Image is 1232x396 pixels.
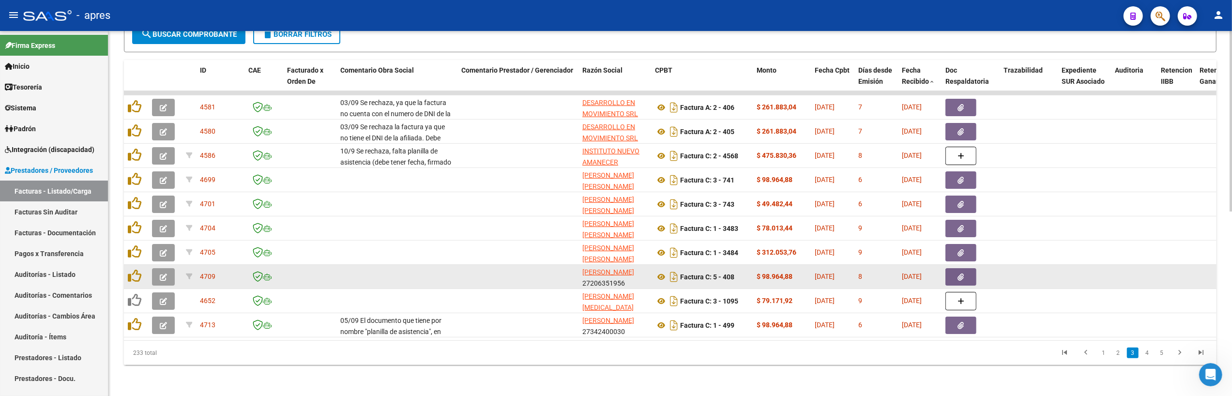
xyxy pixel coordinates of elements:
[854,60,898,103] datatable-header-cell: Días desde Emisión
[8,293,186,332] div: Mariel dice…
[248,66,261,74] span: CAE
[668,318,680,333] i: Descargar documento
[858,152,862,159] span: 8
[46,317,54,325] button: Adjuntar un archivo
[200,200,215,208] span: 4701
[200,66,206,74] span: ID
[200,273,215,280] span: 4709
[582,218,647,239] div: 20133567756
[1004,66,1043,74] span: Trazabilidad
[757,224,792,232] strong: $ 78.013,44
[815,66,850,74] span: Fecha Cpbt
[8,297,185,313] textarea: Escribe un mensaje...
[680,273,734,281] strong: Factura C: 5 - 408
[1157,60,1196,103] datatable-header-cell: Retencion IIBB
[340,317,448,391] span: 05/09 El documento que tiene por nombre "planilla de asistencia", en realidad es la factura. Debe...
[815,248,835,256] span: [DATE]
[1126,345,1140,361] li: page 3
[668,148,680,164] i: Descargar documento
[582,267,647,287] div: 27206351956
[858,248,862,256] span: 9
[680,225,738,232] strong: Factura C: 1 - 3483
[757,103,796,111] strong: $ 261.883,04
[1111,60,1157,103] datatable-header-cell: Auditoria
[5,144,94,155] span: Integración (discapacidad)
[262,30,332,39] span: Borrar Filtros
[902,200,922,208] span: [DATE]
[1141,348,1153,358] a: 4
[61,96,178,106] div: Mu indicaron que ya lo resolvieron
[1062,66,1105,85] span: Expediente SUR Asociado
[582,244,634,263] span: [PERSON_NAME] [PERSON_NAME]
[757,176,792,183] strong: $ 98.964,88
[5,82,42,92] span: Tesorería
[340,99,453,183] span: 03/09 Se rechaza, ya que la factura no cuenta con el numero de DNI de la afiliada. Debe hacer dos...
[902,66,929,85] span: Fecha Recibido
[668,221,680,236] i: Descargar documento
[1127,348,1139,358] a: 3
[651,60,753,103] datatable-header-cell: CPBT
[582,220,634,239] span: [PERSON_NAME] [PERSON_NAME]
[283,60,336,103] datatable-header-cell: Facturado x Orden De
[753,60,811,103] datatable-header-cell: Monto
[1213,9,1224,21] mat-icon: person
[858,66,892,85] span: Días desde Emisión
[757,66,776,74] span: Monto
[582,194,647,214] div: 27177817088
[815,200,835,208] span: [DATE]
[200,127,215,135] span: 4580
[30,317,38,325] button: Selector de gif
[200,224,215,232] span: 4704
[1171,348,1189,358] a: go to next page
[141,30,237,39] span: Buscar Comprobante
[582,66,623,74] span: Razón Social
[1098,348,1110,358] a: 1
[858,200,862,208] span: 6
[582,123,638,142] span: DESARROLLO EN MOVIMIENTO SRL
[668,197,680,212] i: Descargar documento
[815,127,835,135] span: [DATE]
[8,27,186,40] div: [DATE]
[200,103,215,111] span: 4581
[582,171,634,190] span: [PERSON_NAME] [PERSON_NAME]
[1192,348,1210,358] a: go to last page
[757,273,792,280] strong: $ 98.964,88
[340,147,451,210] span: 10/9 Se rechaza, falta planilla de asistencia (debe tener fecha, firmado y sellado (original no c...
[1058,60,1111,103] datatable-header-cell: Expediente SUR Asociado
[8,135,186,228] div: Mariel dice…
[76,5,110,26] span: - apres
[1077,348,1095,358] a: go to previous page
[815,103,835,111] span: [DATE]
[902,248,922,256] span: [DATE]
[15,317,23,325] button: Selector de emoji
[582,170,647,190] div: 27177817088
[340,66,414,74] span: Comentario Obra Social
[858,321,862,329] span: 6
[47,9,59,16] h1: Fin
[858,297,862,305] span: 9
[200,297,215,305] span: 4652
[582,147,647,177] span: INSTITUTO NUEVO AMANECER SOCIEDAD ANONIMA
[1000,60,1058,103] datatable-header-cell: Trazabilidad
[28,5,43,21] img: Profile image for Fin
[898,60,942,103] datatable-header-cell: Fecha Recibido
[8,91,186,113] div: Mariel dice…
[54,91,186,112] div: Mu indicaron que ya lo resolvieron
[582,243,647,263] div: 20133567756
[8,112,186,135] div: Mariel dice…
[945,66,989,85] span: Doc Respaldatoria
[1155,345,1169,361] li: page 5
[668,124,680,139] i: Descargar documento
[461,66,573,74] span: Comentario Prestador / Gerenciador
[668,293,680,309] i: Descargar documento
[35,293,186,324] div: o no es ahi donde tengo que chequear los envios?
[253,25,340,44] button: Borrar Filtros
[61,317,69,325] button: Start recording
[757,127,796,135] strong: $ 261.883,04
[902,103,922,111] span: [DATE]
[170,4,187,21] div: Cerrar
[43,46,178,83] div: Hola buenas tardes! Hace unos dias me comunique porque se le destildo la opcion de recibir coment...
[35,40,186,89] div: Hola buenas tardes! Hace unos dias me comunique porque se le destildo la opcion de recibir coment...
[200,176,215,183] span: 4699
[5,61,30,72] span: Inicio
